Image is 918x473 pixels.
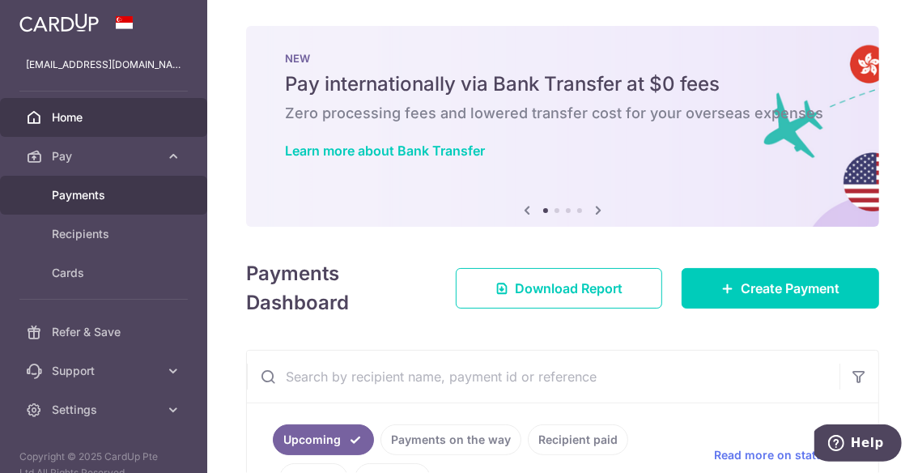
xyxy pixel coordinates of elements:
a: Recipient paid [528,424,628,455]
h5: Pay internationally via Bank Transfer at $0 fees [285,71,840,97]
span: Refer & Save [52,324,159,340]
img: CardUp [19,13,99,32]
a: Upcoming [273,424,374,455]
a: Payments on the way [380,424,521,455]
span: Settings [52,402,159,418]
a: Learn more about Bank Transfer [285,143,485,159]
a: Read more on statuses [714,447,859,463]
input: Search by recipient name, payment id or reference [247,351,839,403]
a: Create Payment [682,268,879,309]
p: [EMAIL_ADDRESS][DOMAIN_NAME] [26,57,181,73]
span: Read more on statuses [714,447,843,463]
span: Payments [52,187,159,203]
h6: Zero processing fees and lowered transfer cost for your overseas expenses [285,104,840,123]
span: Download Report [515,279,623,298]
a: Download Report [456,268,662,309]
p: NEW [285,52,840,65]
span: Support [52,363,159,379]
span: Home [52,109,159,126]
img: Bank transfer banner [246,26,879,227]
span: Recipients [52,226,159,242]
span: Cards [52,265,159,281]
span: Create Payment [741,279,839,298]
span: Pay [52,148,159,164]
h4: Payments Dashboard [246,259,427,317]
iframe: Opens a widget where you can find more information [814,424,902,465]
